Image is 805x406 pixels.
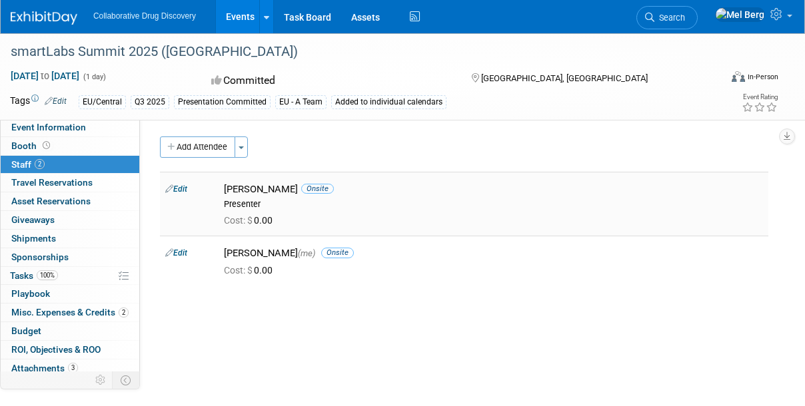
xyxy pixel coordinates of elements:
span: 2 [119,307,129,317]
span: Onsite [321,248,354,258]
a: Search [636,6,698,29]
div: Presentation Committed [174,95,271,109]
a: Edit [45,97,67,106]
span: Budget [11,325,41,336]
td: Tags [10,94,67,109]
a: Travel Reservations [1,174,139,192]
span: Cost: $ [224,215,254,226]
span: (1 day) [82,73,106,81]
img: Mel Berg [715,7,765,22]
div: Committed [207,69,450,93]
a: Shipments [1,230,139,248]
div: Q3 2025 [131,95,169,109]
span: 100% [37,270,58,280]
span: Playbook [11,288,50,299]
div: EU - A Team [275,95,327,109]
a: Playbook [1,285,139,303]
a: Asset Reservations [1,192,139,210]
a: Budget [1,322,139,340]
span: Booth not reserved yet [40,140,53,150]
span: Asset Reservations [11,196,91,206]
td: Toggle Event Tabs [113,371,140,389]
div: EU/Central [79,95,126,109]
span: Staff [11,159,45,170]
div: Event Format [667,69,778,89]
span: 3 [68,363,78,373]
a: Edit [165,184,187,194]
div: In-Person [747,72,778,82]
a: Edit [165,248,187,258]
span: Sponsorships [11,252,69,262]
span: Misc. Expenses & Credits [11,307,129,317]
div: [PERSON_NAME] [224,247,763,260]
span: Cost: $ [224,265,254,276]
span: Tasks [10,270,58,281]
a: Sponsorships [1,248,139,266]
span: Onsite [301,184,334,194]
a: Giveaways [1,211,139,229]
span: Event Information [11,122,86,132]
td: Personalize Event Tab Strip [89,371,113,389]
span: 0.00 [224,265,278,276]
a: Misc. Expenses & Credits2 [1,304,139,321]
span: Collaborative Drug Discovery [93,11,196,21]
span: Search [654,13,685,23]
span: Shipments [11,233,56,244]
img: Format-Inperson.png [732,71,745,82]
div: Added to individual calendars [331,95,446,109]
div: smartLabs Summit 2025 ([GEOGRAPHIC_DATA]) [6,40,712,64]
a: Tasks100% [1,267,139,285]
div: Presenter [224,199,763,210]
div: Event Rating [742,94,778,101]
a: ROI, Objectives & ROO [1,341,139,359]
button: Add Attendee [160,136,235,158]
a: Event Information [1,118,139,136]
span: Booth [11,140,53,151]
div: [PERSON_NAME] [224,183,763,196]
a: Booth [1,137,139,155]
span: 2 [35,159,45,169]
a: Attachments3 [1,359,139,377]
span: [DATE] [DATE] [10,70,80,82]
span: (me) [298,248,315,258]
span: Travel Reservations [11,177,93,188]
span: ROI, Objectives & ROO [11,344,101,355]
span: 0.00 [224,215,278,226]
a: Staff2 [1,156,139,174]
span: to [39,71,51,81]
span: Giveaways [11,214,55,225]
span: Attachments [11,363,78,373]
span: [GEOGRAPHIC_DATA], [GEOGRAPHIC_DATA] [481,73,648,83]
img: ExhibitDay [11,11,77,25]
